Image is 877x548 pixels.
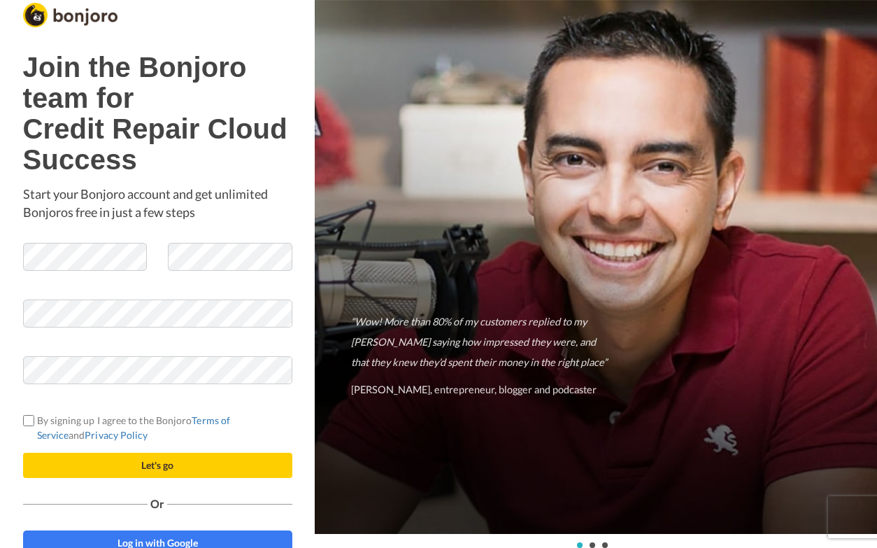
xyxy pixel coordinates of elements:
[148,499,167,509] span: Or
[351,311,614,372] p: “Wow! More than 80% of my customers replied to my [PERSON_NAME] saying how impressed they were, a...
[23,413,292,442] label: By signing up I agree to the Bonjoro and
[23,113,287,175] b: Credit Repair Cloud Success
[23,52,292,175] h1: Join the Bonjoro team for
[23,185,292,221] p: Start your Bonjoro account and get unlimited Bonjoros free in just a few steps
[351,379,614,400] p: [PERSON_NAME], entrepreneur, blogger and podcaster
[85,429,148,441] a: Privacy Policy
[37,414,231,441] a: Terms of Service
[23,415,34,426] input: By signing up I agree to the BonjoroTerms of ServiceandPrivacy Policy
[23,453,292,478] button: Let's go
